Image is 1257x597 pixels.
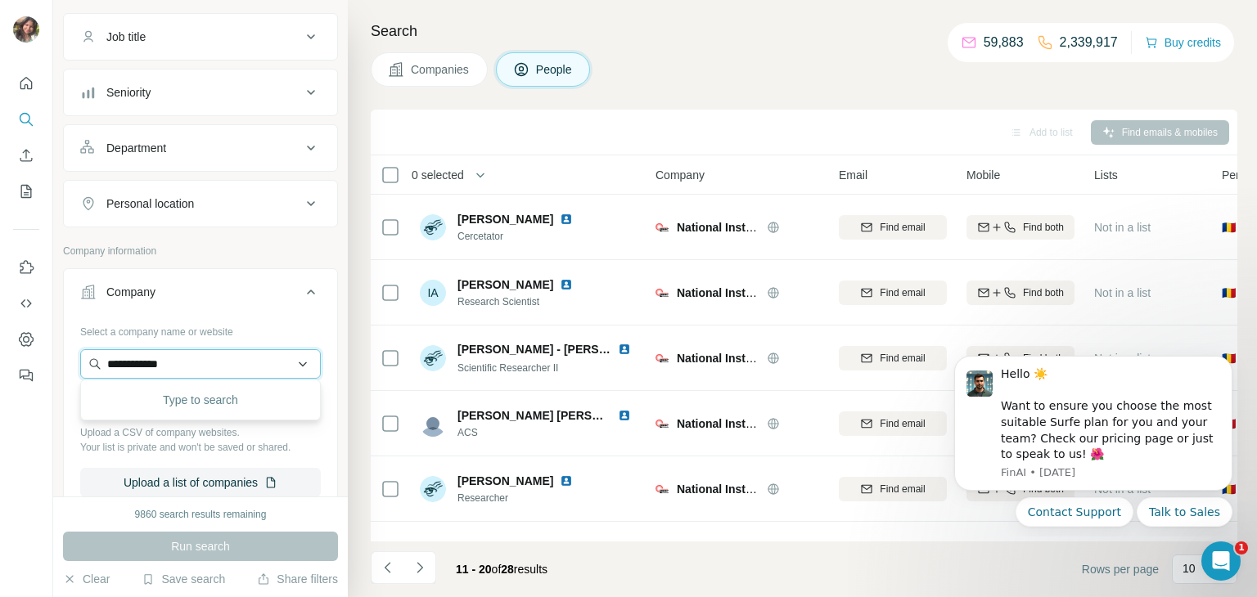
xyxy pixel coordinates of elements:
p: 2,339,917 [1060,33,1118,52]
button: Navigate to next page [403,551,436,584]
p: 10 [1183,560,1196,577]
span: Lists [1094,167,1118,183]
span: Not in a list [1094,221,1151,234]
div: Type to search [84,384,317,416]
span: ACS [457,425,638,440]
button: Clear [63,571,110,587]
img: Avatar [420,476,446,502]
span: Company [656,167,705,183]
span: [PERSON_NAME] [457,211,553,227]
img: LinkedIn logo [613,540,626,553]
p: 59,883 [984,33,1024,52]
button: My lists [13,177,39,206]
div: Personal location [106,195,194,212]
button: Dashboard [13,325,39,354]
span: 🇷🇴 [1222,219,1236,236]
span: National Institute for Research and Development in Optoelectronics - INOE 2000 [677,417,1112,430]
span: Madalina-[PERSON_NAME] [457,540,606,553]
span: Researcher [457,491,579,505]
img: Logo of National Institute for Research and Development in Optoelectronics - INOE 2000 [656,483,669,496]
span: Cercetator [457,229,579,244]
iframe: Intercom notifications message [930,342,1257,536]
div: Department [106,140,166,156]
img: Logo of National Institute for Research and Development in Optoelectronics - INOE 2000 [656,221,669,234]
img: Avatar [420,214,446,240]
button: Find email [839,411,947,436]
span: [PERSON_NAME] - [PERSON_NAME] [457,343,660,356]
span: 28 [501,563,514,576]
div: Seniority [106,84,151,101]
button: Upload a list of companies [80,468,321,497]
span: Email [839,167,867,183]
span: Find email [880,416,925,431]
p: Upload a CSV of company websites. [80,425,321,440]
span: [PERSON_NAME] [457,278,553,291]
button: Seniority [64,73,337,112]
span: Research Scientist [457,294,579,309]
button: Find email [839,477,947,501]
img: LinkedIn logo [560,474,573,487]
div: Job title [106,29,146,45]
button: Use Surfe API [13,289,39,318]
img: LinkedIn logo [560,278,573,291]
p: Company information [63,244,338,258]
button: Use Surfe on LinkedIn [13,253,39,282]
img: Logo of National Institute for Research and Development in Optoelectronics - INOE 2000 [656,286,669,299]
button: Personal location [64,184,337,223]
button: Search [13,105,39,134]
span: National Institute for Research and Development in Optoelectronics - INOE 2000 [677,221,1112,234]
h4: Search [371,20,1237,43]
span: 11 - 20 [456,563,492,576]
span: 🇷🇴 [1222,285,1236,301]
button: Find email [839,346,947,370]
button: Find both [966,281,1075,305]
span: Find both [1023,220,1064,235]
img: Avatar [420,541,446,568]
iframe: Intercom live chat [1201,541,1241,581]
button: Buy credits [1145,31,1221,54]
button: Feedback [13,361,39,390]
img: Avatar [420,411,446,437]
img: LinkedIn logo [560,213,573,226]
span: Not in a list [1094,286,1151,299]
span: Scientific Researcher II [457,362,558,374]
img: LinkedIn logo [618,343,631,356]
span: Companies [411,61,471,78]
p: Your list is private and won't be saved or shared. [80,440,321,455]
span: of [492,563,502,576]
div: Select a company name or website [80,318,321,339]
img: Logo of National Institute for Research and Development in Optoelectronics - INOE 2000 [656,352,669,365]
button: Department [64,128,337,168]
button: Navigate to previous page [371,551,403,584]
span: Find email [880,220,925,235]
span: National Institute for Research and Development in Optoelectronics - INOE 2000 [677,483,1112,496]
button: Find email [839,281,947,305]
div: Company [106,284,155,300]
span: Find email [880,351,925,366]
span: Find email [880,482,925,496]
span: results [456,563,547,576]
button: Find email [839,215,947,240]
span: [PERSON_NAME] [PERSON_NAME] [457,409,653,422]
span: [PERSON_NAME] [457,474,553,487]
button: Enrich CSV [13,141,39,170]
button: Find both [966,215,1075,240]
span: Rows per page [1082,561,1159,577]
span: National Institute for Research and Development in Optoelectronics - INOE 2000 [677,352,1112,365]
span: Find email [880,285,925,300]
span: Find both [1023,285,1064,300]
button: Share filters [257,571,338,587]
div: IA [420,280,446,306]
img: LinkedIn logo [618,409,631,422]
button: Job title [64,17,337,56]
span: 0 selected [412,167,464,183]
span: People [536,61,574,78]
